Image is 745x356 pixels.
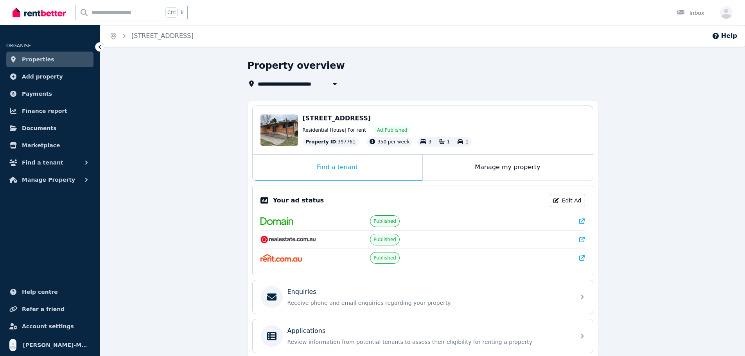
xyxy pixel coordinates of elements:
[423,155,593,181] div: Manage my property
[100,25,203,47] nav: Breadcrumb
[273,196,324,205] p: Your ad status
[6,86,93,102] a: Payments
[22,106,67,116] span: Finance report
[13,7,66,18] img: RentBetter
[22,158,63,167] span: Find a tenant
[22,89,52,98] span: Payments
[181,9,183,16] span: k
[23,340,90,350] span: [PERSON_NAME]-May [PERSON_NAME]
[306,139,336,145] span: Property ID
[22,123,57,133] span: Documents
[6,155,93,170] button: Find a tenant
[6,172,93,188] button: Manage Property
[287,338,571,346] p: Review information from potential tenants to assess their eligibility for renting a property
[253,280,593,314] a: EnquiriesReceive phone and email enquiries regarding your property
[447,139,450,145] span: 1
[377,127,407,133] span: Ad: Published
[22,175,75,184] span: Manage Property
[22,72,63,81] span: Add property
[303,114,371,122] span: [STREET_ADDRESS]
[22,287,58,297] span: Help centre
[260,217,293,225] img: Domain.com.au
[253,155,422,181] div: Find a tenant
[373,218,396,224] span: Published
[6,69,93,84] a: Add property
[373,236,396,243] span: Published
[6,103,93,119] a: Finance report
[260,254,302,262] img: Rent.com.au
[248,59,345,72] h1: Property overview
[303,127,366,133] span: Residential House | For rent
[6,138,93,153] a: Marketplace
[428,139,431,145] span: 3
[287,326,326,336] p: Applications
[6,43,31,48] span: ORGANISE
[465,139,469,145] span: 1
[6,284,93,300] a: Help centre
[287,287,316,297] p: Enquiries
[550,194,585,207] a: Edit Ad
[131,32,194,39] a: [STREET_ADDRESS]
[165,7,178,18] span: Ctrl
[6,301,93,317] a: Refer a friend
[677,9,704,17] div: Inbox
[22,55,54,64] span: Properties
[287,299,571,307] p: Receive phone and email enquiries regarding your property
[6,52,93,67] a: Properties
[253,319,593,353] a: ApplicationsReview information from potential tenants to assess their eligibility for renting a p...
[22,141,60,150] span: Marketplace
[6,318,93,334] a: Account settings
[22,322,74,331] span: Account settings
[712,31,737,41] button: Help
[373,255,396,261] span: Published
[6,120,93,136] a: Documents
[377,139,409,145] span: 350 per week
[260,236,316,243] img: RealEstate.com.au
[303,137,359,147] div: : 397761
[22,304,65,314] span: Refer a friend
